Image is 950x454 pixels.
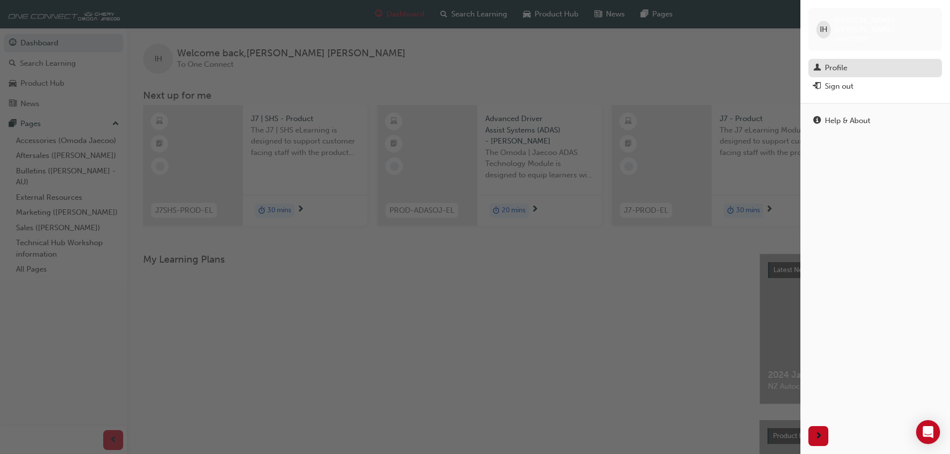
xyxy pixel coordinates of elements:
button: Sign out [808,77,942,96]
div: Help & About [825,115,870,127]
div: Open Intercom Messenger [916,420,940,444]
div: Sign out [825,81,853,92]
div: Profile [825,62,847,74]
span: exit-icon [813,82,821,91]
span: info-icon [813,117,821,126]
span: man-icon [813,64,821,73]
span: next-icon [815,430,822,443]
a: Profile [808,59,942,77]
span: IH [820,24,827,35]
span: one00508 [835,34,868,43]
a: Help & About [808,112,942,130]
span: [PERSON_NAME] [PERSON_NAME] [835,16,934,34]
